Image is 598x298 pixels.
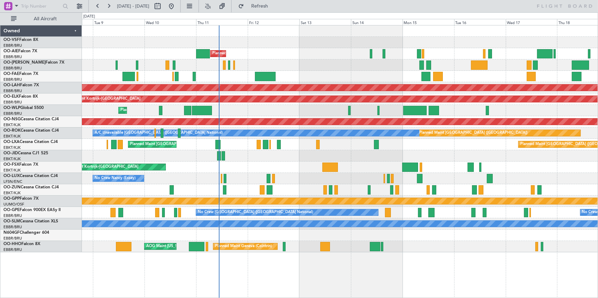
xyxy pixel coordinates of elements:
[3,77,22,82] a: EBBR/BRU
[196,19,248,25] div: Thu 11
[3,179,22,184] a: LFSN/ENC
[8,13,75,24] button: All Aircraft
[3,242,21,246] span: OO-HHO
[215,241,272,252] div: Planned Maint Geneva (Cointrin)
[60,94,140,104] div: Planned Maint Kortrijk-[GEOGRAPHIC_DATA]
[3,145,21,150] a: EBKT/KJK
[93,19,145,25] div: Tue 9
[21,1,61,11] input: Trip Number
[235,1,276,12] button: Refresh
[3,117,59,121] a: OO-NSGCessna Citation CJ4
[3,106,44,110] a: OO-WLPGlobal 5500
[3,95,19,99] span: OO-ELK
[130,139,255,150] div: Planned Maint [GEOGRAPHIC_DATA] ([GEOGRAPHIC_DATA] National)
[3,197,20,201] span: OO-GPP
[146,241,229,252] div: AOG Maint [US_STATE] ([GEOGRAPHIC_DATA])
[3,242,40,246] a: OO-HHOFalcon 8X
[58,162,138,172] div: Planned Maint Kortrijk-[GEOGRAPHIC_DATA]
[3,100,22,105] a: EBBR/BRU
[3,111,22,116] a: EBBR/BRU
[3,140,20,144] span: OO-LXA
[3,197,39,201] a: OO-GPPFalcon 7X
[351,19,403,25] div: Sun 14
[3,231,20,235] span: N604GF
[3,38,38,42] a: OO-VSFFalcon 8X
[3,54,22,59] a: EBBR/BRU
[299,19,351,25] div: Sat 13
[506,19,557,25] div: Wed 17
[3,88,22,93] a: EBBR/BRU
[83,14,95,20] div: [DATE]
[454,19,506,25] div: Tue 16
[3,231,49,235] a: N604GFChallenger 604
[3,49,18,53] span: OO-AIE
[3,185,59,189] a: OO-ZUNCessna Citation CJ4
[3,106,20,110] span: OO-WLP
[3,140,58,144] a: OO-LXACessna Citation CJ4
[3,38,19,42] span: OO-VSF
[3,208,20,212] span: OO-GPE
[3,163,38,167] a: OO-FSXFalcon 7X
[3,49,37,53] a: OO-AIEFalcon 7X
[3,219,58,223] a: OO-SLMCessna Citation XLS
[3,174,58,178] a: OO-LUXCessna Citation CJ4
[198,207,313,218] div: No Crew [GEOGRAPHIC_DATA] ([GEOGRAPHIC_DATA] National)
[3,163,19,167] span: OO-FSX
[212,48,321,59] div: Planned Maint [GEOGRAPHIC_DATA] ([GEOGRAPHIC_DATA])
[3,151,18,155] span: OO-JID
[18,16,73,21] span: All Aircraft
[3,236,22,241] a: EBBR/BRU
[3,129,59,133] a: OO-ROKCessna Citation CJ4
[3,134,21,139] a: EBKT/KJK
[245,4,274,9] span: Refresh
[3,224,22,230] a: EBBR/BRU
[3,60,64,65] a: OO-[PERSON_NAME]Falcon 7X
[3,219,20,223] span: OO-SLM
[3,83,20,87] span: OO-LAH
[3,60,45,65] span: OO-[PERSON_NAME]
[95,173,136,184] div: No Crew Nancy (Essey)
[3,117,21,121] span: OO-NSG
[3,213,22,218] a: EBBR/BRU
[3,122,21,128] a: EBKT/KJK
[95,128,223,138] div: A/C Unavailable [GEOGRAPHIC_DATA] ([GEOGRAPHIC_DATA] National)
[3,129,21,133] span: OO-ROK
[419,128,527,138] div: Planned Maint [GEOGRAPHIC_DATA] ([GEOGRAPHIC_DATA])
[3,72,19,76] span: OO-FAE
[3,66,22,71] a: EBBR/BRU
[403,19,454,25] div: Mon 15
[3,247,22,252] a: EBBR/BRU
[3,185,21,189] span: OO-ZUN
[3,156,21,162] a: EBKT/KJK
[3,72,38,76] a: OO-FAEFalcon 7X
[3,151,48,155] a: OO-JIDCessna CJ1 525
[117,3,149,9] span: [DATE] - [DATE]
[145,19,196,25] div: Wed 10
[248,19,299,25] div: Fri 12
[3,208,61,212] a: OO-GPEFalcon 900EX EASy II
[120,105,156,115] div: Planned Maint Liege
[3,43,22,48] a: EBBR/BRU
[3,83,39,87] a: OO-LAHFalcon 7X
[3,95,38,99] a: OO-ELKFalcon 8X
[3,168,21,173] a: EBKT/KJK
[3,174,20,178] span: OO-LUX
[3,190,21,196] a: EBKT/KJK
[3,202,24,207] a: UUMO/OSF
